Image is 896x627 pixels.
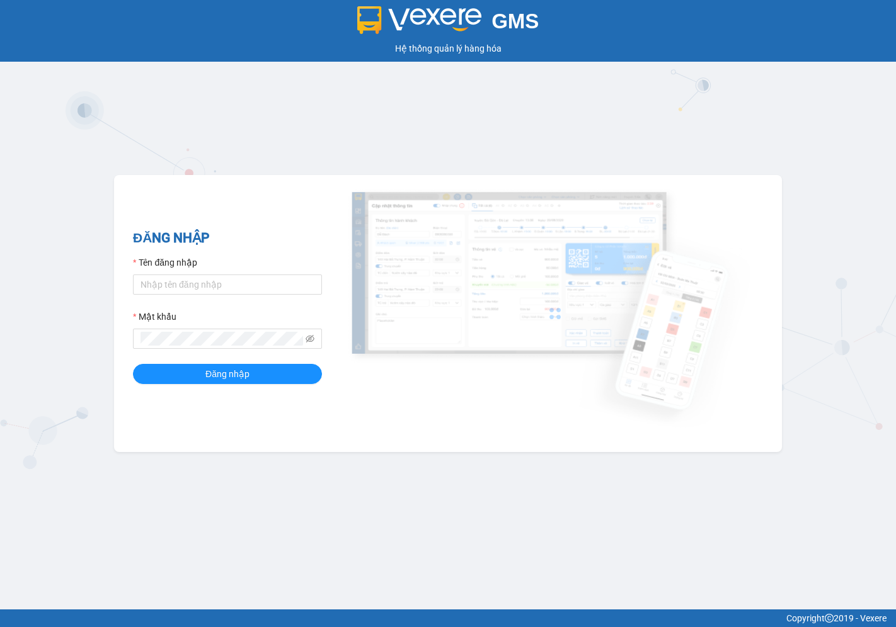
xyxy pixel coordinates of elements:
span: copyright [825,614,834,623]
span: Đăng nhập [205,367,250,381]
label: Mật khẩu [133,310,176,324]
label: Tên đăng nhập [133,256,197,269]
a: GMS [357,19,539,29]
button: Đăng nhập [133,364,322,384]
span: GMS [491,9,539,33]
div: Copyright 2019 - Vexere [9,611,887,625]
span: eye-invisible [306,334,314,343]
input: Mật khẩu [141,332,303,346]
h2: ĐĂNG NHẬP [133,228,322,249]
input: Tên đăng nhập [133,274,322,295]
img: logo 2 [357,6,482,34]
div: Hệ thống quản lý hàng hóa [3,42,893,55]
